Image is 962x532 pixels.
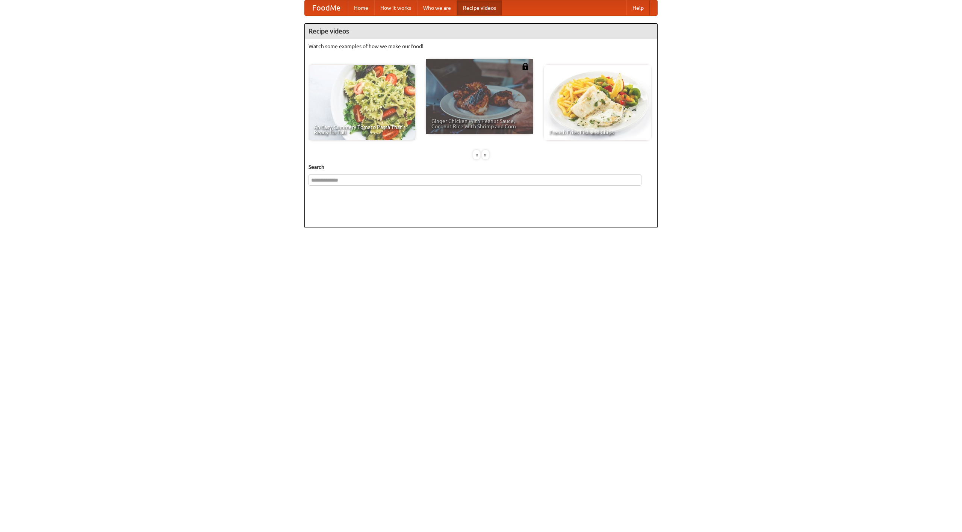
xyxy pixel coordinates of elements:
[305,0,348,15] a: FoodMe
[522,63,529,70] img: 483408.png
[457,0,502,15] a: Recipe videos
[305,24,657,39] h4: Recipe videos
[482,150,489,159] div: »
[348,0,374,15] a: Home
[549,130,646,135] span: French Fries Fish and Chips
[473,150,480,159] div: «
[417,0,457,15] a: Who we are
[314,124,410,135] span: An Easy, Summery Tomato Pasta That's Ready for Fall
[374,0,417,15] a: How it works
[544,65,651,140] a: French Fries Fish and Chips
[626,0,650,15] a: Help
[309,163,653,171] h5: Search
[309,42,653,50] p: Watch some examples of how we make our food!
[309,65,415,140] a: An Easy, Summery Tomato Pasta That's Ready for Fall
